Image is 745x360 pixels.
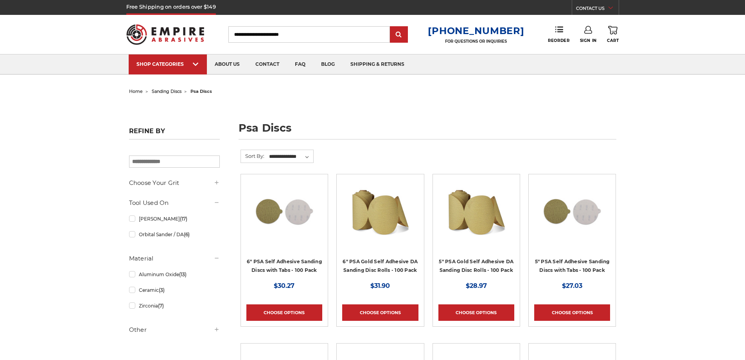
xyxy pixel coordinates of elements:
[129,127,220,139] h5: Refine by
[268,151,313,163] select: Sort By:
[349,180,411,242] img: 6" DA Sanding Discs on a Roll
[534,180,610,256] a: 5 inch PSA Disc
[152,89,181,94] a: sanding discs
[287,54,313,74] a: faq
[129,325,220,335] h5: Other
[126,19,205,50] img: Empire Abrasives
[246,304,322,321] a: Choose Options
[129,178,220,188] h5: Choose Your Grit
[428,25,524,36] a: [PHONE_NUMBER]
[129,283,220,297] a: Ceramic
[159,287,165,293] span: (3)
[535,259,610,273] a: 5" PSA Self Adhesive Sanding Discs with Tabs - 100 Pack
[246,180,322,256] a: 6 inch psa sanding disc
[129,268,220,281] a: Aluminum Oxide
[541,180,603,242] img: 5 inch PSA Disc
[439,259,513,273] a: 5" PSA Gold Self Adhesive DA Sanding Disc Rolls - 100 Pack
[607,38,619,43] span: Cart
[129,254,220,263] h5: Material
[129,212,220,226] a: [PERSON_NAME]
[136,61,199,67] div: SHOP CATEGORIES
[129,89,143,94] a: home
[438,180,514,256] a: 5" Sticky Backed Sanding Discs on a roll
[562,282,582,289] span: $27.03
[438,304,514,321] a: Choose Options
[274,282,294,289] span: $30.27
[607,26,619,43] a: Cart
[445,180,508,242] img: 5" Sticky Backed Sanding Discs on a roll
[248,54,287,74] a: contact
[239,123,616,139] h1: psa discs
[534,304,610,321] a: Choose Options
[548,26,569,43] a: Reorder
[370,282,390,289] span: $31.90
[241,150,264,162] label: Sort By:
[129,228,220,241] a: Orbital Sander / DA
[190,89,212,94] span: psa discs
[342,180,418,256] a: 6" DA Sanding Discs on a Roll
[548,38,569,43] span: Reorder
[343,54,412,74] a: shipping & returns
[391,27,407,43] input: Submit
[158,303,164,309] span: (7)
[207,54,248,74] a: about us
[576,4,619,15] a: CONTACT US
[253,180,316,242] img: 6 inch psa sanding disc
[466,282,487,289] span: $28.97
[184,232,190,237] span: (6)
[343,259,418,273] a: 6" PSA Gold Self Adhesive DA Sanding Disc Rolls - 100 Pack
[428,39,524,44] p: FOR QUESTIONS OR INQUIRIES
[180,216,187,222] span: (17)
[179,271,187,277] span: (13)
[247,259,322,273] a: 6" PSA Self Adhesive Sanding Discs with Tabs - 100 Pack
[313,54,343,74] a: blog
[129,198,220,208] h5: Tool Used On
[342,304,418,321] a: Choose Options
[129,299,220,313] a: Zirconia
[580,38,597,43] span: Sign In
